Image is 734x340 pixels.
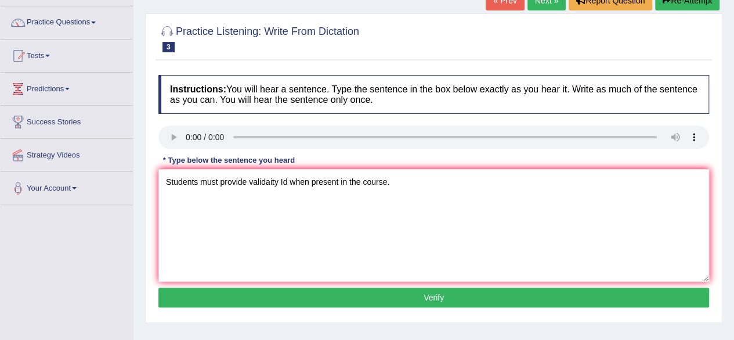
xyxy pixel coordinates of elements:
[1,106,133,135] a: Success Stories
[158,75,709,114] h4: You will hear a sentence. Type the sentence in the box below exactly as you hear it. Write as muc...
[1,172,133,201] a: Your Account
[158,23,359,52] h2: Practice Listening: Write From Dictation
[1,40,133,69] a: Tests
[158,155,299,166] div: * Type below the sentence you heard
[1,139,133,168] a: Strategy Videos
[158,288,709,307] button: Verify
[170,84,226,94] b: Instructions:
[162,42,175,52] span: 3
[1,6,133,35] a: Practice Questions
[1,73,133,102] a: Predictions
